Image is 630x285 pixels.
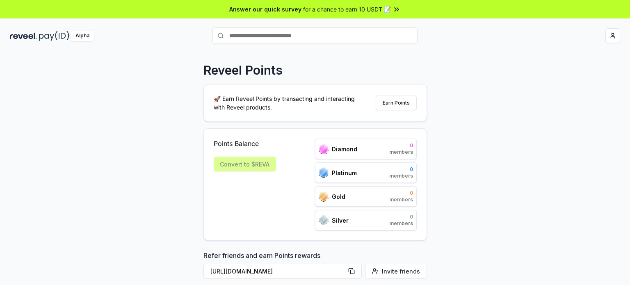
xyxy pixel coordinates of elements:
[303,5,391,14] span: for a chance to earn 10 USDT 📝
[203,63,283,78] p: Reveel Points
[389,166,413,173] span: 0
[376,96,417,110] button: Earn Points
[389,142,413,149] span: 0
[319,192,329,202] img: ranks_icon
[332,145,357,153] span: Diamond
[71,31,94,41] div: Alpha
[319,144,329,154] img: ranks_icon
[319,167,329,178] img: ranks_icon
[365,264,427,278] button: Invite friends
[214,139,276,148] span: Points Balance
[389,173,413,179] span: members
[382,267,420,276] span: Invite friends
[214,94,361,112] p: 🚀 Earn Reveel Points by transacting and interacting with Reveel products.
[332,192,345,201] span: Gold
[332,216,349,225] span: Silver
[10,31,37,41] img: reveel_dark
[389,190,413,196] span: 0
[203,251,427,282] div: Refer friends and earn Points rewards
[389,196,413,203] span: members
[319,215,329,226] img: ranks_icon
[229,5,301,14] span: Answer our quick survey
[332,169,357,177] span: Platinum
[203,264,362,278] button: [URL][DOMAIN_NAME]
[39,31,69,41] img: pay_id
[389,214,413,220] span: 0
[389,220,413,227] span: members
[389,149,413,155] span: members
